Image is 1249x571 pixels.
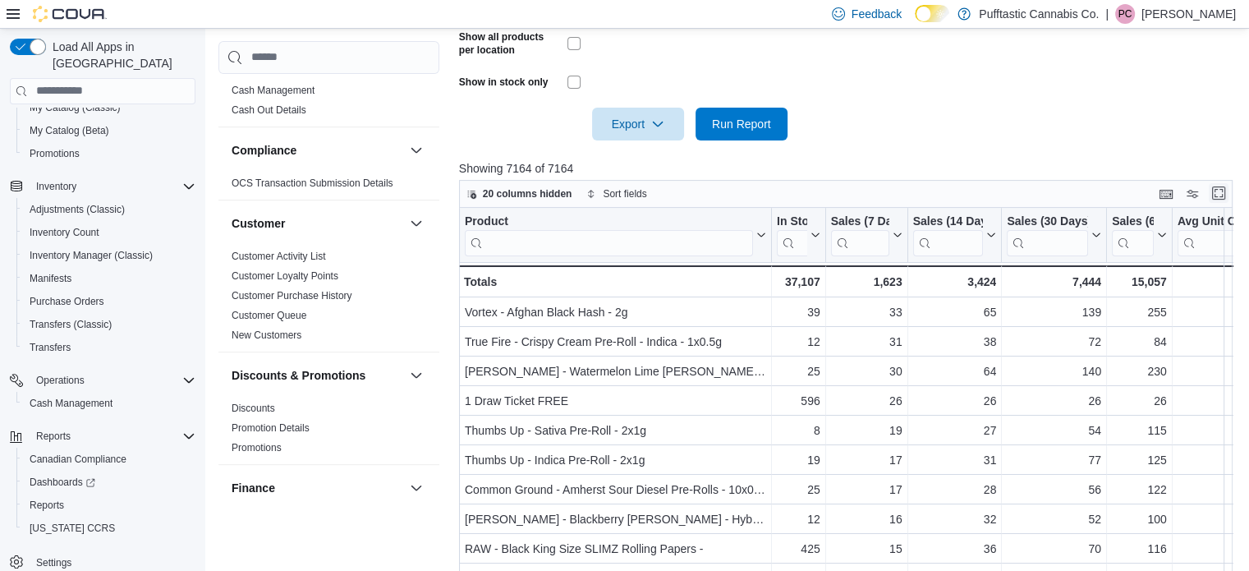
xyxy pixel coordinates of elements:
[232,289,352,302] span: Customer Purchase History
[30,177,83,196] button: Inventory
[1007,302,1101,322] div: 139
[1112,214,1154,256] div: Sales (60 Days)
[1112,302,1167,322] div: 255
[777,421,820,440] div: 8
[465,391,766,411] div: 1 Draw Ticket FREE
[580,184,653,204] button: Sort fields
[232,422,310,434] a: Promotion Details
[232,329,301,341] a: New Customers
[30,318,112,331] span: Transfers (Classic)
[777,214,820,256] button: In Stock Qty
[23,223,195,242] span: Inventory Count
[232,104,306,116] a: Cash Out Details
[232,269,338,283] span: Customer Loyalty Points
[1007,539,1101,559] div: 70
[232,402,275,415] span: Discounts
[830,421,902,440] div: 19
[232,177,393,189] a: OCS Transaction Submission Details
[23,394,119,413] a: Cash Management
[1007,272,1101,292] div: 7,444
[33,6,107,22] img: Cova
[23,394,195,413] span: Cash Management
[459,76,549,89] label: Show in stock only
[30,203,125,216] span: Adjustments (Classic)
[23,472,195,492] span: Dashboards
[23,121,116,140] a: My Catalog (Beta)
[1007,214,1101,256] button: Sales (30 Days)
[460,184,579,204] button: 20 columns hidden
[465,214,753,229] div: Product
[465,421,766,440] div: Thumbs Up - Sativa Pre-Roll - 2x1g
[777,302,820,322] div: 39
[23,144,195,163] span: Promotions
[465,509,766,529] div: [PERSON_NAME] - Blackberry [PERSON_NAME] - Hybrid - 355ml
[406,478,426,498] button: Finance
[16,142,202,165] button: Promotions
[1141,4,1236,24] p: [PERSON_NAME]
[406,366,426,385] button: Discounts & Promotions
[218,173,439,200] div: Compliance
[465,361,766,381] div: [PERSON_NAME] - Watermelon Lime [PERSON_NAME] - Hybrid - 355ml
[465,332,766,352] div: True Fire - Crispy Cream Pre-Roll - Indica - 1x0.5g
[23,449,133,469] a: Canadian Compliance
[16,198,202,221] button: Adjustments (Classic)
[232,480,403,496] button: Finance
[23,98,195,117] span: My Catalog (Classic)
[23,518,195,538] span: Washington CCRS
[912,509,996,529] div: 32
[1112,450,1167,470] div: 125
[1182,184,1202,204] button: Display options
[1112,391,1167,411] div: 26
[232,84,315,97] span: Cash Management
[465,214,766,256] button: Product
[30,341,71,354] span: Transfers
[912,214,983,256] div: Sales (14 Days)
[30,101,121,114] span: My Catalog (Classic)
[852,6,902,22] span: Feedback
[30,397,113,410] span: Cash Management
[3,369,202,392] button: Operations
[777,539,820,559] div: 425
[232,480,275,496] h3: Finance
[23,269,195,288] span: Manifests
[912,480,996,500] div: 28
[30,249,153,262] span: Inventory Manager (Classic)
[232,442,282,454] a: Promotions
[23,121,195,140] span: My Catalog (Beta)
[30,147,80,160] span: Promotions
[830,214,889,256] div: Sales (7 Days)
[1007,421,1101,440] div: 54
[232,421,310,435] span: Promotion Details
[232,250,326,263] span: Customer Activity List
[232,85,315,96] a: Cash Management
[830,332,902,352] div: 31
[1112,272,1167,292] div: 15,057
[777,214,807,256] div: In Stock Qty
[465,539,766,559] div: RAW - Black King Size SLIMZ Rolling Papers -
[232,310,306,321] a: Customer Queue
[23,472,102,492] a: Dashboards
[1112,361,1167,381] div: 230
[464,272,766,292] div: Totals
[912,214,996,256] button: Sales (14 Days)
[830,480,902,500] div: 17
[777,332,820,352] div: 12
[16,494,202,517] button: Reports
[23,315,118,334] a: Transfers (Classic)
[1118,4,1132,24] span: PC
[23,223,106,242] a: Inventory Count
[16,392,202,415] button: Cash Management
[777,272,820,292] div: 37,107
[23,144,86,163] a: Promotions
[23,246,195,265] span: Inventory Manager (Classic)
[1105,4,1109,24] p: |
[232,367,403,384] button: Discounts & Promotions
[1112,539,1167,559] div: 116
[1112,480,1167,500] div: 122
[232,104,306,117] span: Cash Out Details
[232,142,403,159] button: Compliance
[912,450,996,470] div: 31
[465,450,766,470] div: Thumbs Up - Indica Pre-Roll - 2x1g
[16,267,202,290] button: Manifests
[16,221,202,244] button: Inventory Count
